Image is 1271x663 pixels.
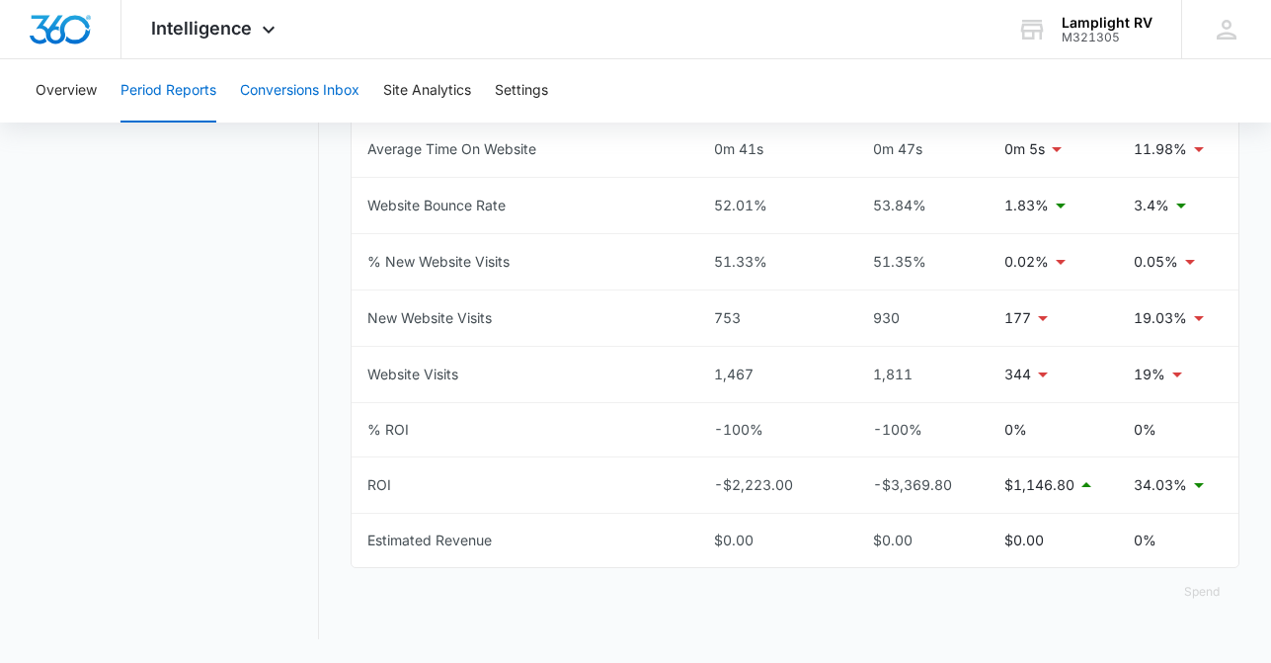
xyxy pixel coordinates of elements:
p: $1,146.80 [1004,474,1074,496]
div: account id [1062,31,1152,44]
p: 344 [1004,364,1031,385]
p: 0.05% [1134,251,1178,273]
div: $0.00 [714,530,828,551]
div: ROI [367,474,391,496]
p: 19.03% [1134,307,1187,329]
button: Conversions Inbox [240,59,359,123]
div: % New Website Visits [367,251,510,273]
button: Overview [36,59,97,123]
div: 1,811 [859,364,973,385]
div: Website Bounce Rate [367,195,506,216]
div: New Website Visits [367,307,492,329]
button: Spend [1164,568,1239,616]
p: 34.03% [1134,474,1187,496]
div: -$3,369.80 [859,474,973,496]
div: 51.35% [859,251,973,273]
p: 0.02% [1004,251,1049,273]
p: 0m 5s [1004,138,1045,160]
div: 53.84% [859,195,973,216]
div: % ROI [367,419,409,441]
div: account name [1062,15,1152,31]
button: Site Analytics [383,59,471,123]
span: Intelligence [151,18,252,39]
button: Period Reports [120,59,216,123]
div: $0.00 [859,530,973,551]
p: 3.4% [1134,195,1169,216]
div: 1,467 [714,364,828,385]
div: 52.01% [714,195,828,216]
p: 19% [1134,364,1165,385]
p: 177 [1004,307,1031,329]
div: 930 [859,307,973,329]
div: 0m 47s [859,138,973,160]
div: -100% [714,419,828,441]
div: Average Time On Website [367,138,536,160]
p: $0.00 [1004,530,1044,551]
div: Estimated Revenue [367,530,492,551]
button: Settings [495,59,548,123]
p: 0% [1004,419,1027,441]
div: Website Visits [367,364,458,385]
p: 11.98% [1134,138,1187,160]
div: 51.33% [714,251,828,273]
div: 0m 41s [714,138,828,160]
p: 1.83% [1004,195,1049,216]
div: -$2,223.00 [714,474,828,496]
p: 0% [1134,530,1156,551]
div: 753 [714,307,828,329]
div: -100% [859,419,973,441]
p: 0% [1134,419,1156,441]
